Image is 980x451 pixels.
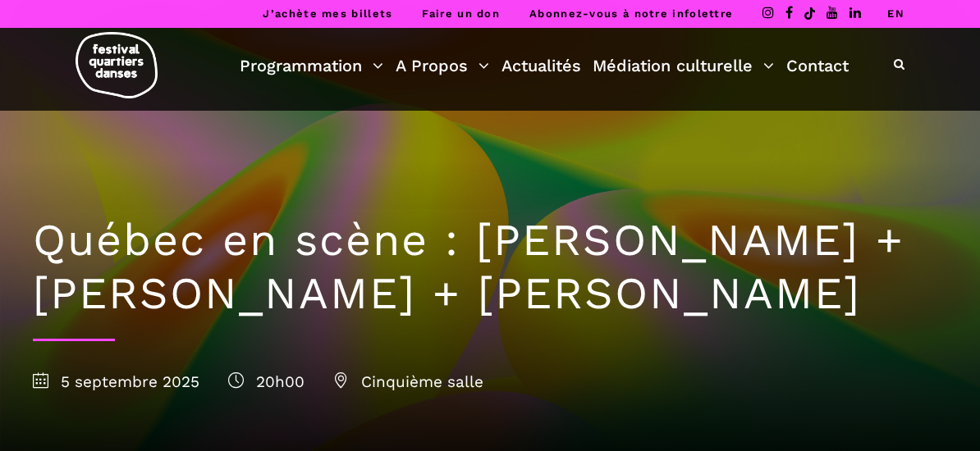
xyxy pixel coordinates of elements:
a: Médiation culturelle [593,52,774,80]
a: Programmation [240,52,383,80]
a: Abonnez-vous à notre infolettre [529,7,733,20]
a: Actualités [501,52,581,80]
a: Faire un don [422,7,500,20]
span: 20h00 [228,372,305,391]
span: 5 septembre 2025 [33,372,199,391]
span: Cinquième salle [333,372,483,391]
img: logo-fqd-med [76,32,158,98]
a: J’achète mes billets [263,7,392,20]
a: Contact [786,52,849,80]
a: A Propos [396,52,489,80]
h1: Québec en scène : [PERSON_NAME] + [PERSON_NAME] + [PERSON_NAME] [33,214,947,321]
a: EN [887,7,904,20]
